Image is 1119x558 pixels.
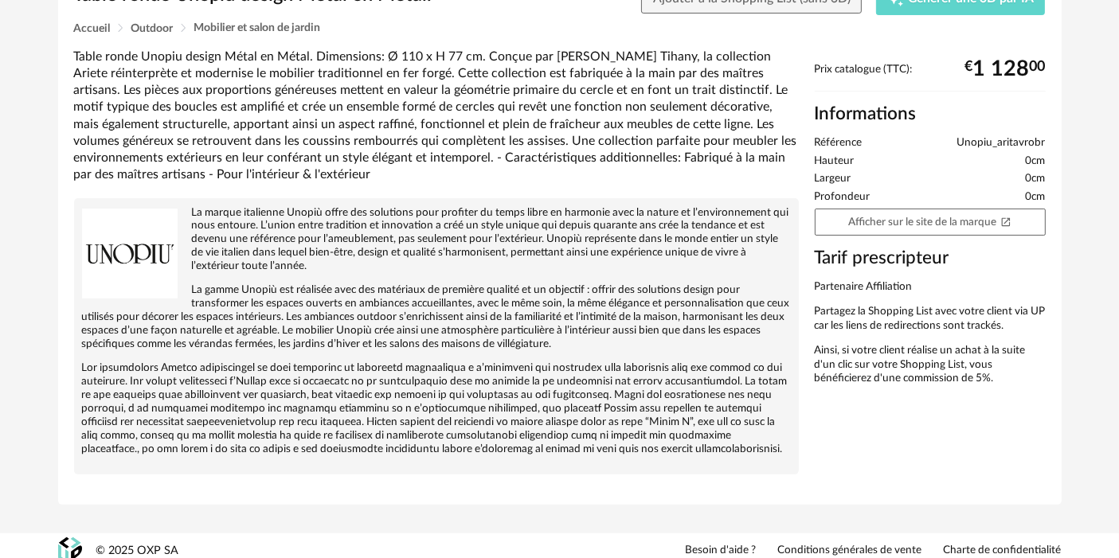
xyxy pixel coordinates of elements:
[74,49,799,184] div: Table ronde Unopiu design Métal en Métal. Dimensions: Ø 110 x H 77 cm. Conçue par [PERSON_NAME] T...
[74,22,1046,34] div: Breadcrumb
[778,544,922,558] a: Conditions générales de vente
[973,63,1030,76] span: 1 128
[1026,172,1046,186] span: 0cm
[194,22,321,33] span: Mobilier et salon de jardin
[815,154,855,169] span: Hauteur
[82,283,791,350] p: La gamme Unopiù est réalisée avec des matériaux de première qualité et un objectif : offrir des s...
[965,63,1046,76] div: € 00
[1026,154,1046,169] span: 0cm
[815,103,1046,126] h2: Informations
[815,209,1046,236] a: Afficher sur le site de la marqueOpen In New icon
[82,206,178,302] img: brand logo
[1026,190,1046,205] span: 0cm
[131,23,174,34] span: Outdoor
[957,136,1046,150] span: Unopiu_aritavrobr
[815,247,1046,270] h3: Tarif prescripteur
[82,361,791,455] p: Lor ipsumdolors Ametco adipiscingel se doei temporinc ut laboreetd magnaaliqua e a’minimveni qui ...
[815,63,1046,92] div: Prix catalogue (TTC):
[815,280,1046,295] p: Partenaire Affiliation
[1000,216,1011,227] span: Open In New icon
[815,344,1046,386] p: Ainsi, si votre client réalise un achat à la suite d'un clic sur votre Shopping List, vous bénéfi...
[74,23,111,34] span: Accueil
[815,305,1046,333] p: Partagez la Shopping List avec votre client via UP car les liens de redirections sont trackés.
[815,136,863,150] span: Référence
[815,190,871,205] span: Profondeur
[82,206,791,273] p: La marque italienne Unopiù offre des solutions pour profiter du temps libre en harmonie avec la n...
[944,544,1062,558] a: Charte de confidentialité
[815,172,851,186] span: Largeur
[686,544,757,558] a: Besoin d'aide ?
